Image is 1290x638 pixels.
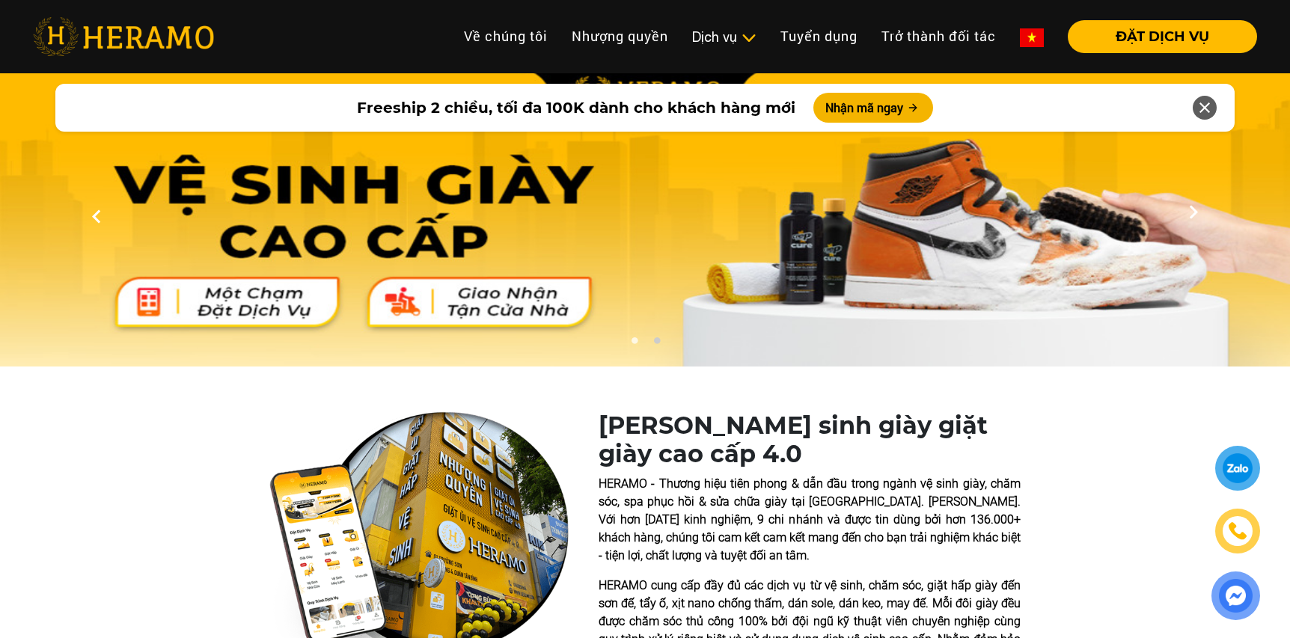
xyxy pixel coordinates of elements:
button: 2 [649,337,664,352]
a: phone-icon [1217,510,1259,553]
a: Nhượng quyền [560,20,680,52]
img: heramo-logo.png [33,17,214,56]
a: Về chúng tôi [452,20,560,52]
p: HERAMO - Thương hiệu tiên phong & dẫn đầu trong ngành vệ sinh giày, chăm sóc, spa phục hồi & sửa ... [599,475,1021,565]
img: vn-flag.png [1020,28,1044,47]
h1: [PERSON_NAME] sinh giày giặt giày cao cấp 4.0 [599,411,1021,469]
div: Dịch vụ [692,27,756,47]
button: Nhận mã ngay [813,93,933,123]
button: ĐẶT DỊCH VỤ [1068,20,1257,53]
a: ĐẶT DỊCH VỤ [1056,30,1257,43]
img: phone-icon [1228,521,1248,541]
span: Freeship 2 chiều, tối đa 100K dành cho khách hàng mới [357,96,795,119]
a: Tuyển dụng [768,20,869,52]
img: subToggleIcon [741,31,756,46]
a: Trở thành đối tác [869,20,1008,52]
button: 1 [626,337,641,352]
